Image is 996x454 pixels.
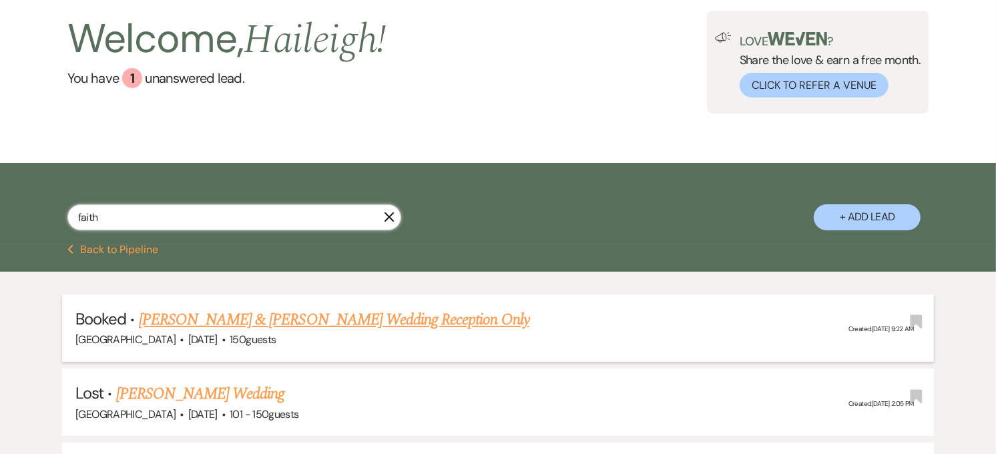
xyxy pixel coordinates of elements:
span: [DATE] [188,332,218,347]
div: Share the love & earn a free month. [732,32,921,97]
button: Click to Refer a Venue [740,73,889,97]
span: Created: [DATE] 9:22 AM [848,325,914,334]
button: Back to Pipeline [67,244,159,255]
span: [GEOGRAPHIC_DATA] [75,407,176,421]
a: [PERSON_NAME] & [PERSON_NAME] Wedding Reception Only [139,308,529,332]
span: [DATE] [188,407,218,421]
span: [GEOGRAPHIC_DATA] [75,332,176,347]
input: Search by name, event date, email address or phone number [67,204,401,230]
img: weven-logo-green.svg [768,32,827,45]
span: 150 guests [230,332,276,347]
button: + Add Lead [814,204,921,230]
span: Created: [DATE] 2:05 PM [848,399,914,408]
a: You have 1 unanswered lead. [67,68,387,88]
span: Booked [75,308,126,329]
span: Haileigh ! [244,9,386,71]
span: Lost [75,383,103,403]
img: loud-speaker-illustration.svg [715,32,732,43]
h2: Welcome, [67,11,387,68]
p: Love ? [740,32,921,47]
span: 101 - 150 guests [230,407,298,421]
div: 1 [122,68,142,88]
a: [PERSON_NAME] Wedding [116,382,285,406]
